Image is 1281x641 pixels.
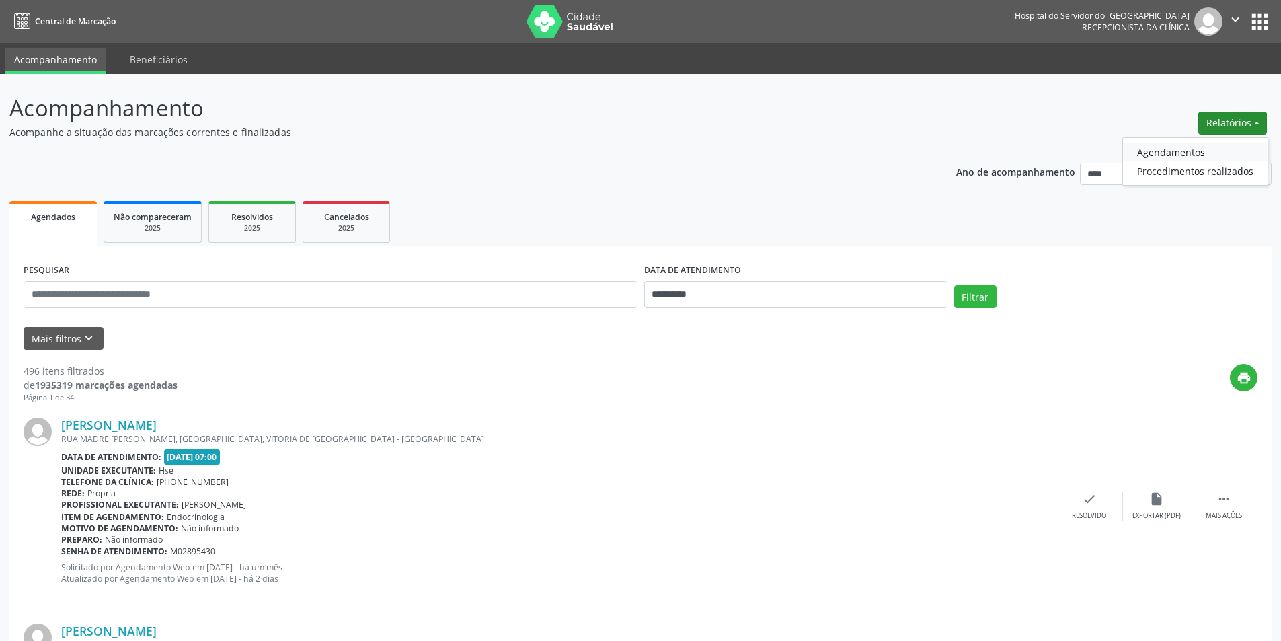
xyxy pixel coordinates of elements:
[1149,492,1164,506] i: insert_drive_file
[1237,371,1251,385] i: print
[61,465,156,476] b: Unidade executante:
[1222,7,1248,36] button: 
[956,163,1075,180] p: Ano de acompanhamento
[324,211,369,223] span: Cancelados
[61,488,85,499] b: Rede:
[181,523,239,534] span: Não informado
[1082,22,1190,33] span: Recepcionista da clínica
[24,392,178,404] div: Página 1 de 34
[167,511,225,523] span: Endocrinologia
[1206,511,1242,521] div: Mais ações
[1216,492,1231,506] i: 
[87,488,116,499] span: Própria
[61,451,161,463] b: Data de atendimento:
[9,91,893,125] p: Acompanhamento
[170,545,215,557] span: M02895430
[61,476,154,488] b: Telefone da clínica:
[120,48,197,71] a: Beneficiários
[1122,137,1268,186] ul: Relatórios
[24,364,178,378] div: 496 itens filtrados
[114,223,192,233] div: 2025
[1248,10,1272,34] button: apps
[31,211,75,223] span: Agendados
[219,223,286,233] div: 2025
[61,545,167,557] b: Senha de atendimento:
[35,15,116,27] span: Central de Marcação
[1230,364,1257,391] button: print
[1015,10,1190,22] div: Hospital do Servidor do [GEOGRAPHIC_DATA]
[24,418,52,446] img: img
[1194,7,1222,36] img: img
[9,10,116,32] a: Central de Marcação
[313,223,380,233] div: 2025
[61,534,102,545] b: Preparo:
[1072,511,1106,521] div: Resolvido
[105,534,163,545] span: Não informado
[182,499,246,511] span: [PERSON_NAME]
[644,260,741,281] label: DATA DE ATENDIMENTO
[164,449,221,465] span: [DATE] 07:00
[9,125,893,139] p: Acompanhe a situação das marcações correntes e finalizadas
[61,418,157,432] a: [PERSON_NAME]
[61,523,178,534] b: Motivo de agendamento:
[1228,12,1243,27] i: 
[1132,511,1181,521] div: Exportar (PDF)
[1123,143,1268,161] a: Agendamentos
[61,511,164,523] b: Item de agendamento:
[1123,161,1268,180] a: Procedimentos realizados
[954,285,997,308] button: Filtrar
[1198,112,1267,135] button: Relatórios
[114,211,192,223] span: Não compareceram
[157,476,229,488] span: [PHONE_NUMBER]
[61,499,179,511] b: Profissional executante:
[24,327,104,350] button: Mais filtroskeyboard_arrow_down
[61,433,1056,445] div: RUA MADRE [PERSON_NAME], [GEOGRAPHIC_DATA], VITORIA DE [GEOGRAPHIC_DATA] - [GEOGRAPHIC_DATA]
[1082,492,1097,506] i: check
[61,562,1056,585] p: Solicitado por Agendamento Web em [DATE] - há um mês Atualizado por Agendamento Web em [DATE] - h...
[61,624,157,638] a: [PERSON_NAME]
[231,211,273,223] span: Resolvidos
[35,379,178,391] strong: 1935319 marcações agendadas
[159,465,173,476] span: Hse
[5,48,106,74] a: Acompanhamento
[24,260,69,281] label: PESQUISAR
[24,378,178,392] div: de
[81,331,96,346] i: keyboard_arrow_down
